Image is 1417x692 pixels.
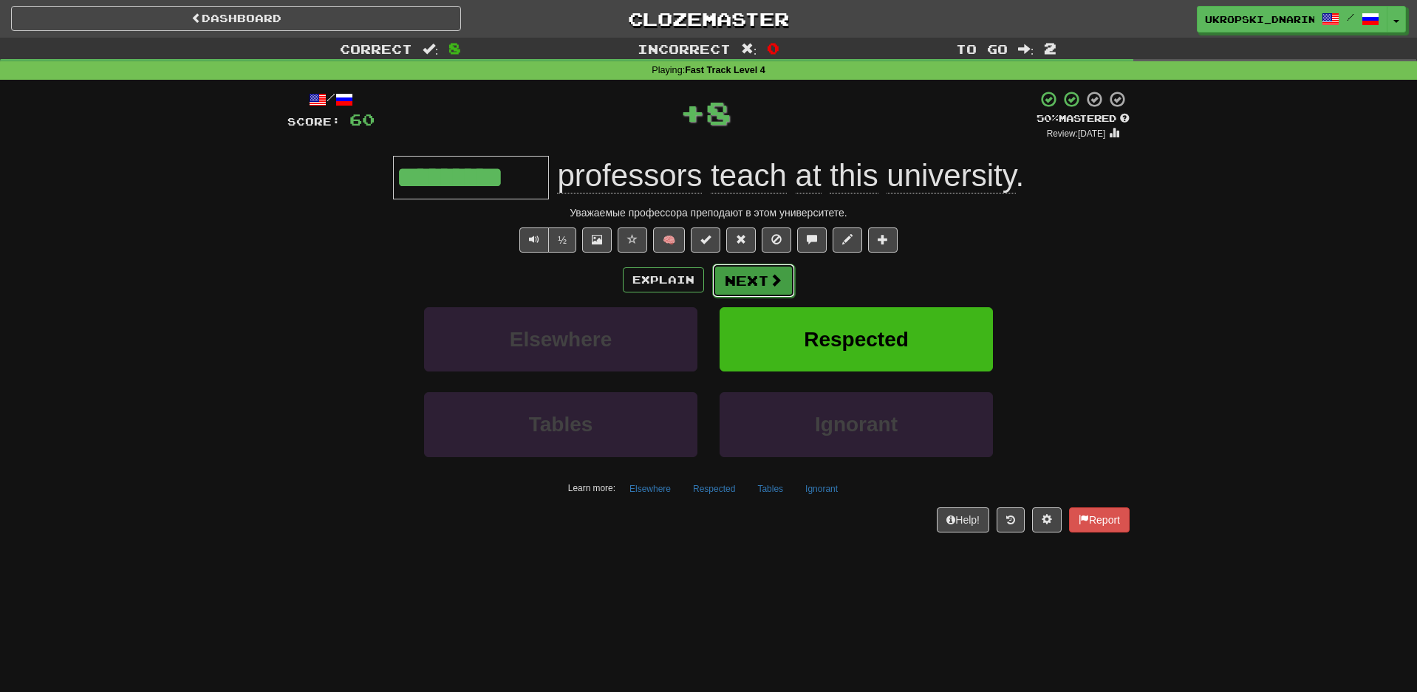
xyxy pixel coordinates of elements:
button: Explain [623,267,704,292]
span: 60 [349,110,375,129]
button: Help! [937,507,989,532]
div: Уважаемые профессора преподают в этом университете. [287,205,1130,220]
button: Add to collection (alt+a) [868,227,898,253]
span: 2 [1044,39,1056,57]
button: Report [1069,507,1130,532]
span: professors [557,158,702,193]
button: 🧠 [653,227,685,253]
button: Respected [720,307,993,371]
button: Play sentence audio (ctl+space) [519,227,549,253]
button: Ignorant [720,392,993,456]
span: teach [711,158,787,193]
span: 50 % [1037,112,1059,124]
small: Learn more: [568,483,615,493]
span: / [1347,12,1354,22]
span: this [830,158,878,193]
button: Tables [749,478,791,500]
button: Ignorant [797,478,846,500]
span: : [423,43,439,55]
button: Show image (alt+x) [582,227,612,253]
div: Mastered [1037,112,1130,126]
button: ½ [548,227,576,253]
small: Review: [DATE] [1047,129,1106,139]
button: Next [712,264,795,298]
span: Tables [529,413,593,436]
span: at [796,158,822,193]
span: ukropski_dnarina [1205,13,1314,26]
span: . [549,158,1025,193]
button: Elsewhere [424,307,697,371]
span: : [741,43,757,55]
span: + [680,90,706,134]
button: Favorite sentence (alt+f) [618,227,647,253]
span: Incorrect [638,41,731,56]
button: Edit sentence (alt+d) [833,227,862,253]
button: Respected [685,478,743,500]
button: Tables [424,392,697,456]
button: Round history (alt+y) [997,507,1025,532]
button: Ignore sentence (alt+i) [762,227,791,253]
span: Correct [340,41,412,56]
span: 8 [448,39,461,57]
a: ukropski_dnarina / [1197,6,1387,32]
span: To go [956,41,1008,56]
div: / [287,90,375,109]
span: Respected [804,328,909,351]
button: Discuss sentence (alt+u) [797,227,827,253]
a: Dashboard [11,6,461,31]
span: Elsewhere [510,328,612,351]
span: : [1018,43,1034,55]
button: Set this sentence to 100% Mastered (alt+m) [691,227,720,253]
button: Reset to 0% Mastered (alt+r) [726,227,756,253]
span: 8 [706,94,731,131]
div: Text-to-speech controls [516,227,576,253]
span: Ignorant [815,413,898,436]
strong: Fast Track Level 4 [685,65,765,75]
span: Score: [287,115,341,128]
span: 0 [767,39,779,57]
span: university [887,158,1015,193]
button: Elsewhere [621,478,679,500]
a: Clozemaster [483,6,933,32]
